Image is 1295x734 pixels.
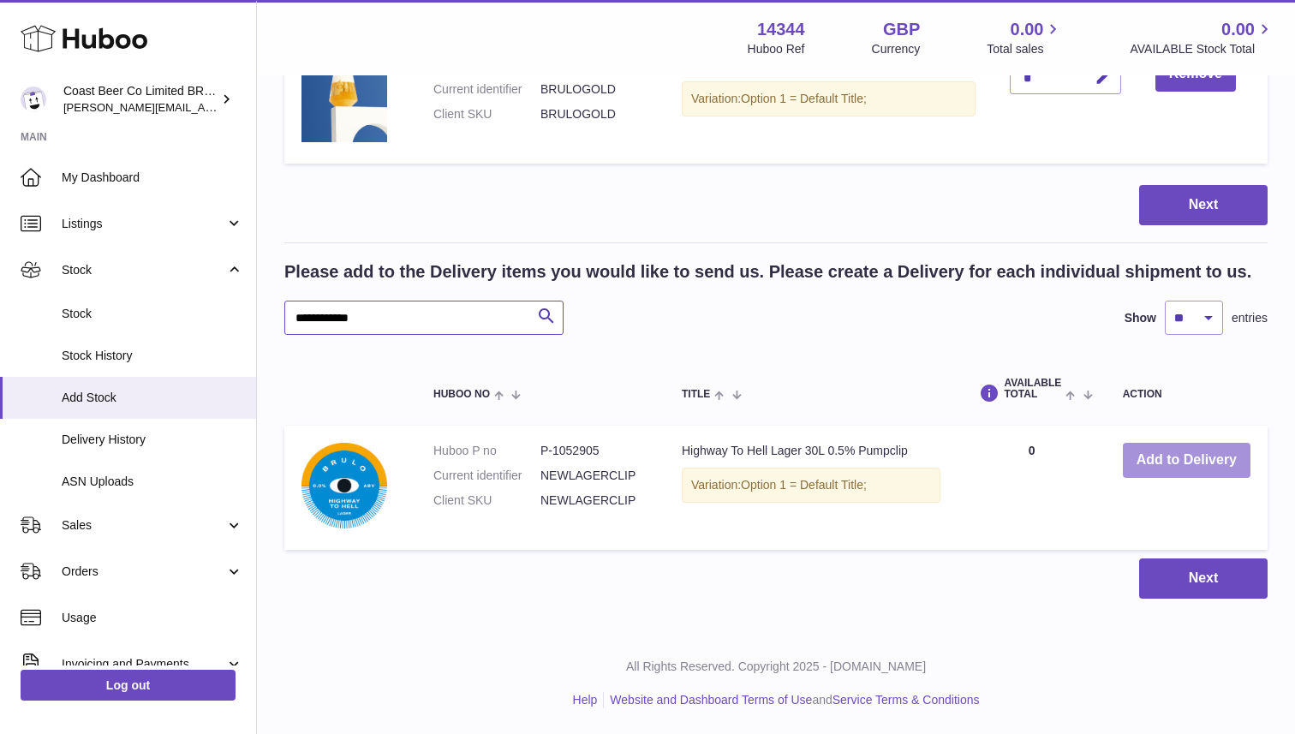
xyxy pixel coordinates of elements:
span: Stock [62,306,243,322]
span: My Dashboard [62,170,243,186]
div: Variation: [682,468,940,503]
img: james@brulobeer.com [21,87,46,112]
strong: 14344 [757,18,805,41]
span: ASN Uploads [62,474,243,490]
span: Stock History [62,348,243,364]
a: Website and Dashboard Terms of Use [610,693,812,707]
img: Gold Harmony Glass [301,57,387,142]
span: Delivery History [62,432,243,448]
button: Next [1139,558,1268,599]
span: Stock [62,262,225,278]
li: and [604,692,979,708]
dd: BRULOGOLD [540,81,647,98]
dt: Current identifier [433,468,540,484]
span: Option 1 = Default Title; [741,478,867,492]
div: Coast Beer Co Limited BRULO [63,83,218,116]
span: AVAILABLE Total [1004,378,1061,400]
span: Option 1 = Default Title; [741,92,867,105]
td: Highway To Hell Lager 30L 0.5% Pumpclip [665,426,958,550]
button: Add to Delivery [1123,443,1250,478]
strong: GBP [883,18,920,41]
span: 0.00 [1011,18,1044,41]
div: Huboo Ref [748,41,805,57]
td: 0 [958,426,1105,550]
dd: P-1052905 [540,443,647,459]
span: 0.00 [1221,18,1255,41]
a: 0.00 Total sales [987,18,1063,57]
img: Highway To Hell Lager 30L 0.5% Pumpclip [301,443,387,528]
a: Log out [21,670,236,701]
dd: NEWLAGERCLIP [540,468,647,484]
dt: Client SKU [433,106,540,122]
div: Currency [872,41,921,57]
td: Gold Harmony Glass [665,39,993,164]
button: Next [1139,185,1268,225]
span: Huboo no [433,389,490,400]
p: All Rights Reserved. Copyright 2025 - [DOMAIN_NAME] [271,659,1281,675]
dt: Huboo P no [433,443,540,459]
span: Usage [62,610,243,626]
label: Show [1125,310,1156,326]
span: Orders [62,564,225,580]
dd: NEWLAGERCLIP [540,492,647,509]
span: Add Stock [62,390,243,406]
span: Title [682,389,710,400]
a: Help [573,693,598,707]
div: Variation: [682,81,976,116]
span: Sales [62,517,225,534]
span: Listings [62,216,225,232]
span: AVAILABLE Stock Total [1130,41,1274,57]
h2: Please add to the Delivery items you would like to send us. Please create a Delivery for each ind... [284,260,1251,283]
dd: BRULOGOLD [540,106,647,122]
dt: Client SKU [433,492,540,509]
a: Service Terms & Conditions [832,693,980,707]
div: Action [1123,389,1250,400]
span: Total sales [987,41,1063,57]
dt: Current identifier [433,81,540,98]
span: [PERSON_NAME][EMAIL_ADDRESS][DOMAIN_NAME] [63,100,343,114]
a: 0.00 AVAILABLE Stock Total [1130,18,1274,57]
span: Invoicing and Payments [62,656,225,672]
span: entries [1232,310,1268,326]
